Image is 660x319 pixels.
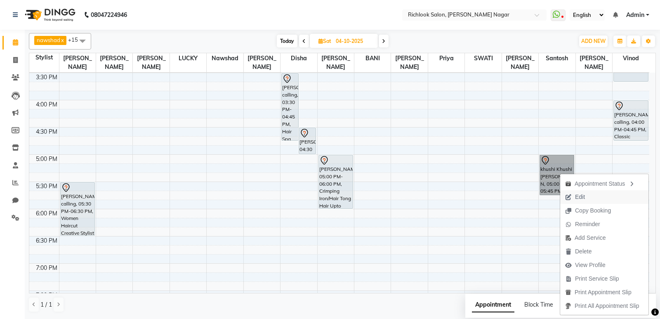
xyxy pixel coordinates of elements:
div: [PERSON_NAME], 04:30 PM-05:00 PM, Saree Drape [299,128,316,154]
div: 6:00 PM [34,209,59,218]
img: logo [21,3,78,26]
span: Appointment [472,298,514,312]
span: [PERSON_NAME] [576,53,612,72]
span: Sat [316,38,333,44]
div: 7:30 PM [34,291,59,300]
span: ADD NEW [581,38,606,44]
div: [PERSON_NAME], 05:00 PM-06:00 PM, Crimping Iron/Hair Tong Hair Upto Shoulder [319,155,353,208]
input: 2025-10-04 [333,35,375,47]
div: Stylist [29,53,59,62]
span: nawshad [37,37,60,43]
img: add-service.png [565,235,571,241]
span: vinod [613,53,649,64]
span: santosh [539,53,575,64]
span: Print Appointment Slip [575,288,632,297]
img: printapt.png [565,289,571,295]
span: Admin [626,11,644,19]
span: Copy Booking [575,206,611,215]
span: Add Service [575,234,606,242]
span: Block Time [524,301,553,308]
span: [PERSON_NAME] [502,53,538,72]
div: [PERSON_NAME] calling, 05:30 PM-06:30 PM, Women Haircut Creative Stylist [61,182,94,236]
img: apt_status.png [565,181,571,187]
div: [PERSON_NAME] calling, 04:00 PM-04:45 PM, Classic Pedicure Regular [614,101,648,140]
div: 4:00 PM [34,100,59,109]
span: nawshad [207,53,243,64]
span: [PERSON_NAME] [391,53,427,72]
img: printall.png [565,303,571,309]
span: [PERSON_NAME] [59,53,96,72]
div: 7:00 PM [34,264,59,272]
span: Print Service Slip [575,274,619,283]
div: 3:30 PM [34,73,59,82]
span: Delete [575,247,592,256]
div: 5:30 PM [34,182,59,191]
div: 5:00 PM [34,155,59,163]
span: Print All Appointment Slip [575,302,639,310]
div: Appointment Status [560,176,648,190]
span: SWATI [465,53,501,64]
div: [PERSON_NAME] calling, 03:30 PM-04:45 PM, Hair Spa Hair Upto Shoulder [282,73,298,140]
span: View Profile [575,261,606,269]
span: disha [280,53,317,64]
a: x [60,37,64,43]
span: +15 [68,36,84,43]
span: Today [277,35,297,47]
b: 08047224946 [91,3,127,26]
span: BANI [354,53,391,64]
span: priya [428,53,464,64]
span: LUCKY [170,53,206,64]
span: 1 / 1 [40,300,52,309]
span: [PERSON_NAME] [133,53,169,72]
span: [PERSON_NAME] [318,53,354,72]
div: 6:30 PM [34,236,59,245]
span: [PERSON_NAME] [244,53,280,72]
span: Reminder [575,220,600,229]
span: Edit [575,193,585,201]
span: [PERSON_NAME] [96,53,132,72]
button: ADD NEW [579,35,608,47]
div: 4:30 PM [34,128,59,136]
